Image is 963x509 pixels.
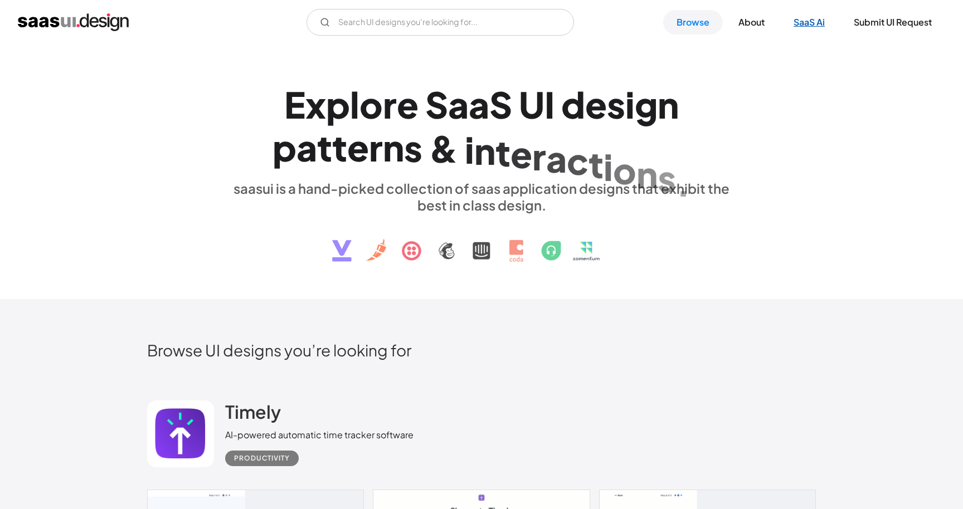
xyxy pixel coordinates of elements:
div: n [636,153,658,195]
div: s [404,126,422,169]
a: SaaS Ai [780,10,838,35]
div: r [383,83,397,126]
div: l [350,83,359,126]
div: e [347,126,369,169]
a: Timely [225,400,281,428]
div: t [317,126,332,169]
a: Submit UI Request [840,10,945,35]
div: n [658,83,679,126]
div: i [604,145,613,188]
a: Browse [663,10,723,35]
h1: Explore SaaS UI design patterns & interactions. [225,83,738,169]
div: n [383,126,404,169]
div: Productivity [234,452,290,465]
div: . [676,161,690,204]
div: a [296,126,317,169]
div: o [359,83,383,126]
div: d [561,83,585,126]
div: S [489,83,512,126]
div: p [326,83,350,126]
div: a [546,137,567,180]
div: g [635,83,658,126]
div: t [588,143,604,185]
div: r [532,135,546,178]
div: a [448,83,469,126]
div: p [273,126,296,169]
div: o [613,149,636,192]
div: r [369,126,383,169]
div: U [519,83,544,126]
form: Email Form [307,9,574,36]
div: AI-powered automatic time tracker software [225,428,414,442]
div: s [658,156,676,199]
img: text, icon, saas logo [313,213,650,271]
div: saasui is a hand-picked collection of saas application designs that exhibit the best in class des... [225,180,738,213]
input: Search UI designs you're looking for... [307,9,574,36]
div: S [425,83,448,126]
div: i [465,128,474,171]
div: e [510,133,532,175]
div: E [284,83,305,126]
div: a [469,83,489,126]
div: I [544,83,555,126]
div: x [305,83,326,126]
h2: Timely [225,400,281,423]
div: & [429,127,458,170]
div: n [474,129,495,172]
a: home [18,13,129,31]
div: c [567,139,588,182]
div: i [625,83,635,126]
div: t [332,126,347,169]
div: t [495,131,510,174]
div: e [397,83,419,126]
div: e [585,83,607,126]
div: s [607,83,625,126]
a: About [725,10,778,35]
h2: Browse UI designs you’re looking for [147,340,816,360]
